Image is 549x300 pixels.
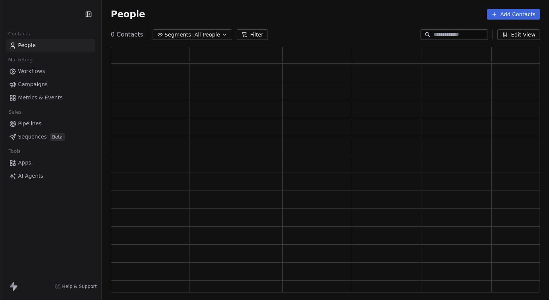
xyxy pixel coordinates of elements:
span: Metrics & Events [18,94,63,102]
span: Segments: [165,31,193,39]
a: Apps [6,157,95,169]
span: People [111,9,145,20]
button: Filter [237,29,268,40]
span: Pipelines [18,120,41,128]
button: Add Contacts [487,9,540,20]
a: Workflows [6,65,95,78]
span: Marketing [5,54,36,65]
span: Tools [5,146,24,157]
span: Contacts [5,28,33,40]
a: AI Agents [6,170,95,182]
span: Help & Support [62,283,97,289]
a: SequencesBeta [6,131,95,143]
span: Apps [18,159,31,167]
a: Metrics & Events [6,91,95,104]
span: All People [194,31,220,39]
span: Workflows [18,67,45,75]
a: People [6,39,95,52]
span: Campaigns [18,81,47,88]
span: Sales [5,107,25,118]
span: Beta [50,133,65,141]
a: Pipelines [6,117,95,130]
span: 0 Contacts [111,30,143,39]
span: People [18,41,36,49]
a: Campaigns [6,78,95,91]
a: Help & Support [55,283,97,289]
button: Edit View [497,29,540,40]
span: Sequences [18,133,47,141]
span: AI Agents [18,172,43,180]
